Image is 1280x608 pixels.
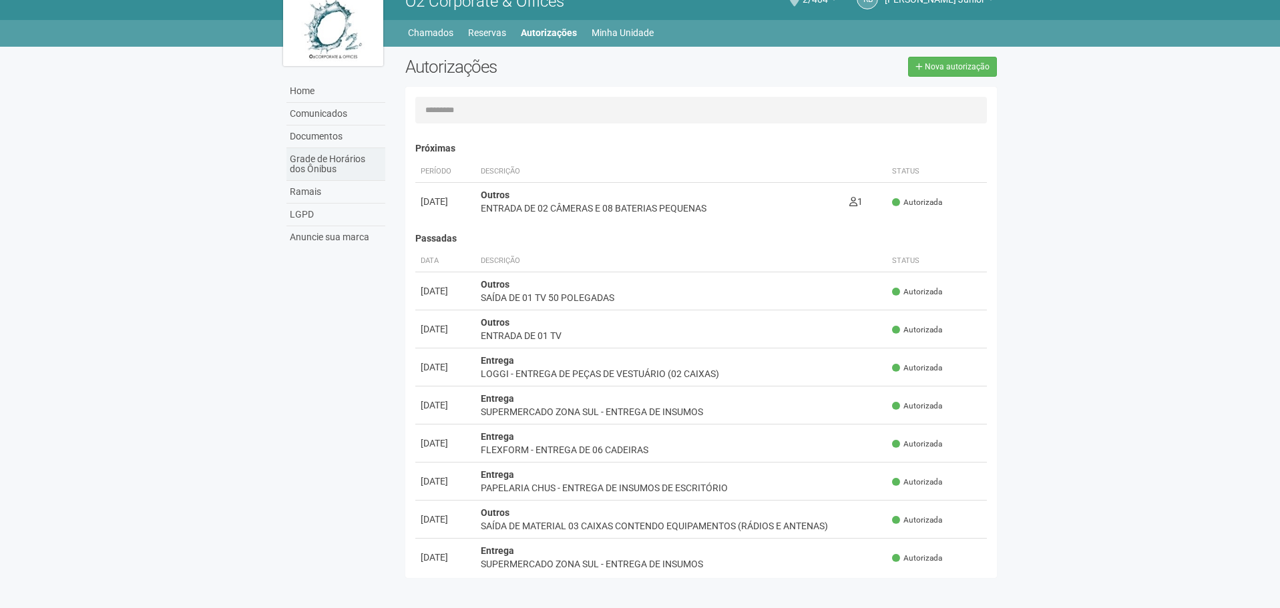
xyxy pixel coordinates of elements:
strong: Outros [481,190,509,200]
th: Descrição [475,250,887,272]
strong: Entrega [481,355,514,366]
span: Autorizada [892,515,942,526]
span: 1 [849,196,863,207]
span: Autorizada [892,438,942,450]
span: Autorizada [892,286,942,298]
div: [DATE] [421,475,470,488]
span: Autorizada [892,362,942,374]
h4: Próximas [415,143,988,154]
span: Autorizada [892,197,942,208]
th: Período [415,161,475,183]
div: [DATE] [421,436,470,450]
span: Autorizada [892,324,942,336]
strong: Entrega [481,545,514,556]
a: Anuncie sua marca [286,226,385,248]
strong: Entrega [481,431,514,442]
h4: Passadas [415,234,988,244]
div: SAÍDA DE 01 TV 50 POLEGADAS [481,291,882,304]
a: Ramais [286,181,385,204]
th: Data [415,250,475,272]
a: Grade de Horários dos Ônibus [286,148,385,181]
a: Comunicados [286,103,385,125]
div: SUPERMERCADO ZONA SUL - ENTREGA DE INSUMOS [481,405,882,418]
span: Autorizada [892,477,942,488]
div: SAÍDA DE MATERIAL 03 CAIXAS CONTENDO EQUIPAMENTOS (RÁDIOS E ANTENAS) [481,519,882,533]
strong: Outros [481,317,509,328]
a: Autorizações [521,23,577,42]
th: Status [887,161,987,183]
div: [DATE] [421,551,470,564]
a: Minha Unidade [592,23,654,42]
span: Autorizada [892,553,942,564]
div: ENTRADA DE 02 CÂMERAS E 08 BATERIAS PEQUENAS [481,202,839,215]
strong: Entrega [481,469,514,480]
strong: Entrega [481,393,514,404]
div: [DATE] [421,360,470,374]
div: LOGGI - ENTREGA DE PEÇAS DE VESTUÁRIO (02 CAIXAS) [481,367,882,380]
strong: Outros [481,279,509,290]
a: Documentos [286,125,385,148]
div: [DATE] [421,398,470,412]
div: [DATE] [421,284,470,298]
span: Autorizada [892,400,942,412]
a: LGPD [286,204,385,226]
div: [DATE] [421,195,470,208]
h2: Autorizações [405,57,691,77]
div: PAPELARIA CHUS - ENTREGA DE INSUMOS DE ESCRITÓRIO [481,481,882,495]
div: [DATE] [421,322,470,336]
a: Chamados [408,23,453,42]
div: SUPERMERCADO ZONA SUL - ENTREGA DE INSUMOS [481,557,882,571]
span: Nova autorização [925,62,990,71]
div: ENTRADA DE 01 TV [481,329,882,342]
strong: Outros [481,507,509,518]
div: FLEXFORM - ENTREGA DE 06 CADEIRAS [481,443,882,457]
a: Reservas [468,23,506,42]
th: Status [887,250,987,272]
a: Home [286,80,385,103]
div: [DATE] [421,513,470,526]
th: Descrição [475,161,845,183]
a: Nova autorização [908,57,997,77]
